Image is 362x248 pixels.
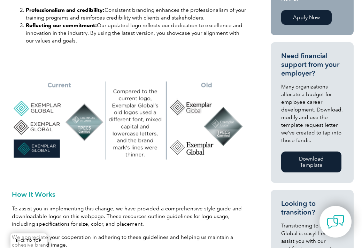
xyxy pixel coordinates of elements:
a: Apply Now [281,10,332,25]
h3: How It Works [12,191,247,198]
img: compare logos [12,82,247,160]
p: Many organizations allocate a budget for employee career development. Download, modify and use th... [281,83,343,144]
li: Consistent branding enhances the professionalism of your training programs and reinforces credibi... [26,6,247,22]
a: BACK TO TOP [10,233,47,248]
img: contact-chat.png [327,213,344,231]
h3: Looking to transition? [281,199,343,217]
strong: Reflecting our commitment: [26,22,97,29]
h3: Need financial support from your employer? [281,52,343,78]
a: Download Template [281,152,341,172]
p: To assist you in implementing this change, we have provided a comprehensive style guide and downl... [12,205,247,228]
strong: Professionalism and credibility: [26,7,105,13]
li: Our updated logo reflects our dedication to excellence and innovation in the industry. By using t... [26,22,247,45]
